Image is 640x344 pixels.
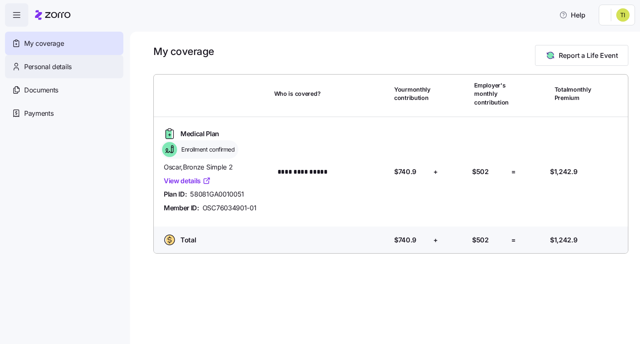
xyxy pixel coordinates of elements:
[511,167,516,177] span: =
[164,176,211,186] a: View details
[433,167,438,177] span: +
[550,235,577,245] span: $1,242.9
[24,38,64,49] span: My coverage
[164,203,199,213] span: Member ID:
[179,145,235,154] span: Enrollment confirmed
[511,235,516,245] span: =
[153,45,214,58] h1: My coverage
[555,85,591,102] span: Total monthly Premium
[274,90,321,98] span: Who is covered?
[164,162,267,172] span: Oscar , Bronze Simple 2
[433,235,438,245] span: +
[5,55,123,78] a: Personal details
[24,62,72,72] span: Personal details
[559,50,618,60] span: Report a Life Event
[394,235,416,245] span: $740.9
[542,10,569,20] span: Help
[180,235,196,245] span: Total
[180,129,219,139] span: Medical Plan
[24,108,53,119] span: Payments
[5,102,123,125] a: Payments
[5,32,123,55] a: My coverage
[472,167,489,177] span: $502
[616,8,630,22] img: 9e4b929297bf010c72727e2ff207a5c7
[587,10,604,20] img: Employer logo
[474,81,509,107] span: Employer's monthly contribution
[24,85,58,95] span: Documents
[394,85,430,102] span: Your monthly contribution
[472,235,489,245] span: $502
[550,167,577,177] span: $1,242.9
[535,45,628,66] button: Report a Life Event
[536,7,575,23] button: Help
[164,189,187,199] span: Plan ID:
[394,167,416,177] span: $740.9
[5,78,123,102] a: Documents
[190,189,244,199] span: 58081GA0010051
[202,203,257,213] span: OSC76034901-01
